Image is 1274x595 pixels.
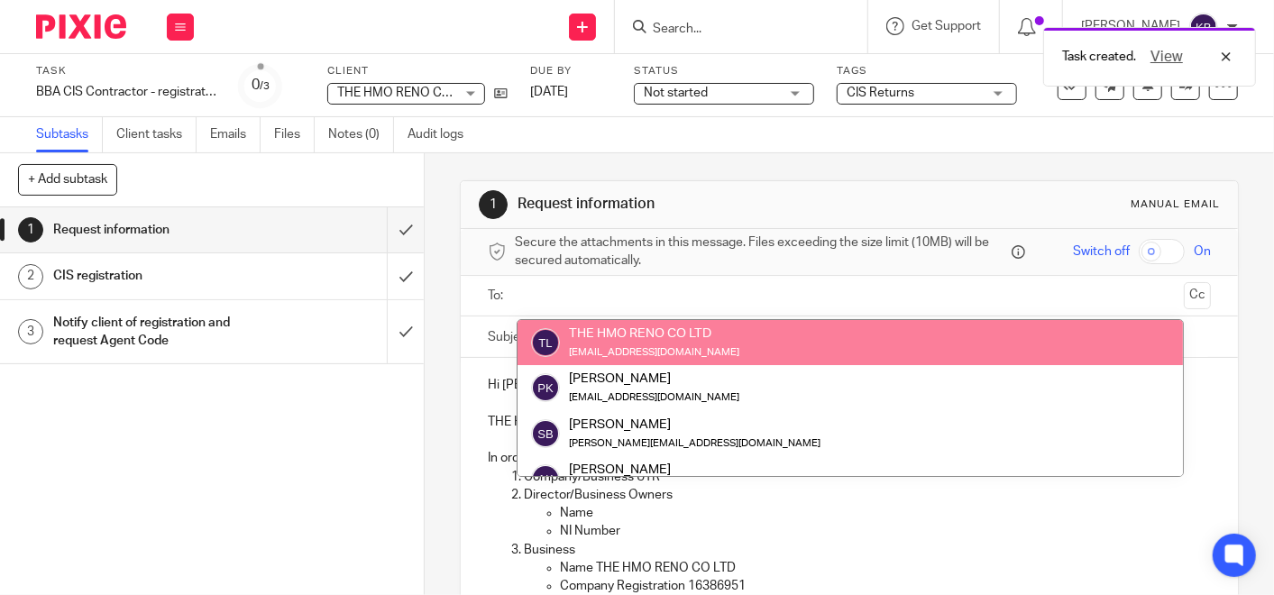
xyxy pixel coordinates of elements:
[36,14,126,39] img: Pixie
[524,486,1211,504] p: Director/Business Owners
[569,461,739,479] div: [PERSON_NAME]
[1073,243,1130,261] span: Switch off
[1184,282,1211,309] button: Cc
[531,373,560,402] img: svg%3E
[531,464,560,493] img: svg%3E
[569,415,820,433] div: [PERSON_NAME]
[530,86,568,98] span: [DATE]
[560,504,1211,522] p: Name
[1189,13,1218,41] img: svg%3E
[327,64,508,78] label: Client
[488,376,1211,394] p: Hi [PERSON_NAME],
[634,64,814,78] label: Status
[524,541,1211,559] p: Business
[53,262,264,289] h1: CIS registration
[18,319,43,344] div: 3
[518,195,888,214] h1: Request information
[53,216,264,243] h1: Request information
[488,449,1211,467] p: In order to register as a CIS Contractor we will need
[116,117,197,152] a: Client tasks
[569,347,739,357] small: [EMAIL_ADDRESS][DOMAIN_NAME]
[274,117,315,152] a: Files
[531,328,560,357] img: svg%3E
[488,328,535,346] label: Subject:
[479,190,508,219] div: 1
[530,64,611,78] label: Due by
[560,522,1211,540] p: NI Number
[408,117,477,152] a: Audit logs
[569,438,820,448] small: [PERSON_NAME][EMAIL_ADDRESS][DOMAIN_NAME]
[560,577,1211,595] p: Company Registration 16386951
[1062,48,1136,66] p: Task created.
[36,83,216,101] div: BBA CIS Contractor - registration
[252,75,270,96] div: 0
[328,117,394,152] a: Notes (0)
[260,81,270,91] small: /3
[18,164,117,195] button: + Add subtask
[569,370,739,388] div: [PERSON_NAME]
[569,325,739,343] div: THE HMO RENO CO LTD
[569,392,739,402] small: [EMAIL_ADDRESS][DOMAIN_NAME]
[847,87,914,99] span: CIS Returns
[18,217,43,243] div: 1
[53,309,264,355] h1: Notify client of registration and request Agent Code
[337,87,477,99] span: THE HMO RENO CO LTD
[644,87,708,99] span: Not started
[515,233,1007,270] span: Secure the attachments in this message. Files exceeding the size limit (10MB) will be secured aut...
[18,264,43,289] div: 2
[1131,197,1220,212] div: Manual email
[488,413,1211,431] p: THE HMO RENO CO LTD
[531,419,560,448] img: svg%3E
[36,117,103,152] a: Subtasks
[488,287,508,305] label: To:
[560,559,1211,577] p: Name THE HMO RENO CO LTD
[1194,243,1211,261] span: On
[36,64,216,78] label: Task
[1145,46,1188,68] button: View
[210,117,261,152] a: Emails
